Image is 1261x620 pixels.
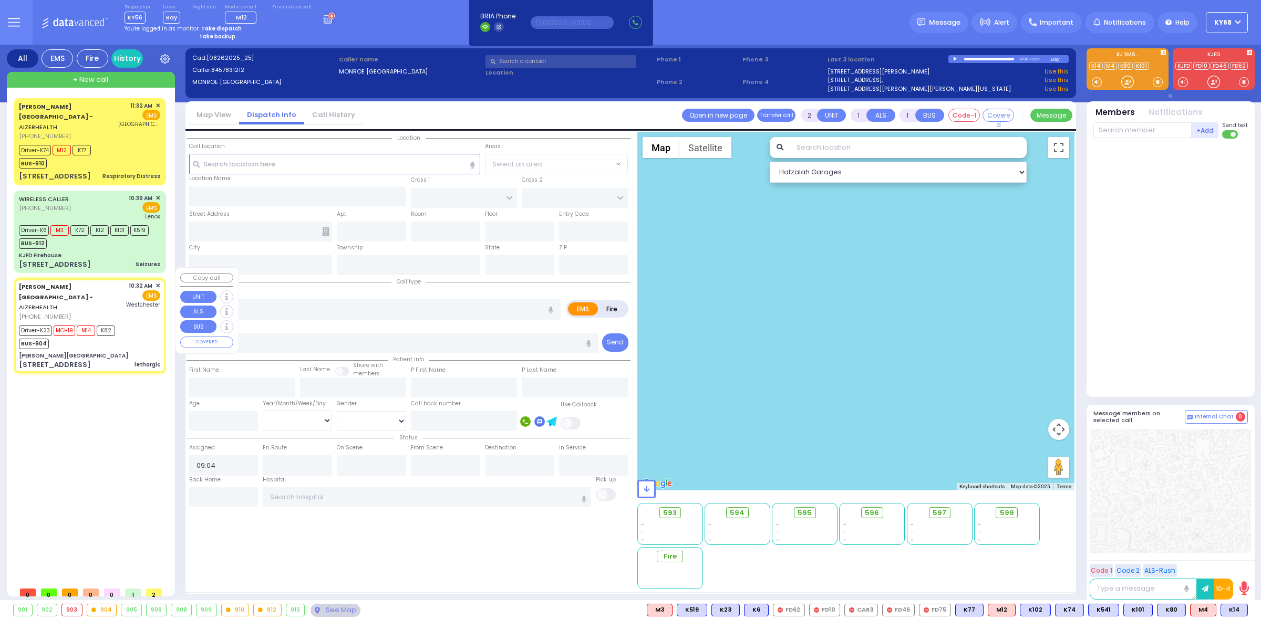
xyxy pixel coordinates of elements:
span: 11:32 AM [130,102,152,110]
label: Medic on call [225,4,260,10]
span: Notifications [1104,18,1146,27]
span: - [708,528,711,536]
span: Colombia Children's Hospital [118,120,160,128]
div: K101 [1123,604,1153,616]
span: KY56 [125,12,146,24]
div: 903 [62,604,82,616]
div: K23 [711,604,740,616]
a: WIRELESS CALLER [19,195,69,203]
span: Driver-K23 [19,325,52,336]
button: Transfer call [757,109,795,122]
span: 594 [730,508,745,518]
span: K72 [70,225,89,236]
span: 10:39 AM [129,194,152,202]
span: EMS [142,202,160,213]
div: 906 [147,604,167,616]
input: Search location here [189,154,480,174]
label: Cross 1 [411,176,430,184]
span: [PERSON_NAME][GEOGRAPHIC_DATA] - [19,102,93,121]
div: BLS [744,604,769,616]
label: Floor [485,210,498,218]
span: 0 [1236,412,1245,422]
div: Year/Month/Week/Day [263,400,332,408]
img: comment-alt.png [1187,415,1193,420]
label: P Last Name [522,366,556,374]
span: - [843,536,846,544]
span: Select an area [492,159,543,170]
button: UNIT [180,291,216,303]
span: Call type [391,278,426,286]
div: 910 [222,604,249,616]
button: 10-4 [1214,579,1233,600]
a: FD10 [1193,62,1210,70]
label: Use Callback [561,401,597,409]
strong: Take dispatch [201,25,242,33]
button: ALS [866,109,895,122]
div: BLS [1088,604,1119,616]
button: COVERED [180,337,233,348]
div: BLS [1221,604,1248,616]
button: Copy call [180,273,233,283]
label: KJFD [1173,52,1255,59]
small: Share with [353,361,383,369]
div: 905 [121,604,141,616]
div: [STREET_ADDRESS] [19,360,91,370]
label: Street Address [189,210,230,218]
label: Gender [337,400,357,408]
div: Seizures [136,260,160,268]
span: EMS [142,110,160,120]
div: 908 [171,604,191,616]
label: Caller: [192,66,336,75]
a: Map View [189,110,239,120]
div: All [7,49,38,68]
button: Internal Chat 0 [1185,410,1248,424]
input: (000)000-00000 [531,16,614,29]
button: Message [1030,109,1072,122]
span: K82 [97,325,115,336]
span: Lenox [145,213,160,220]
span: 0 [20,589,36,596]
a: [STREET_ADDRESS][PERSON_NAME] [828,67,929,76]
span: 0 [83,589,99,596]
div: K80 [1157,604,1186,616]
span: BUS-912 [19,238,47,249]
span: 596 [865,508,879,518]
div: FD46 [882,604,915,616]
label: Back Home [189,476,221,484]
label: Turn off text [1222,129,1239,140]
label: Call Location [189,142,225,151]
label: P First Name [411,366,446,374]
div: K541 [1088,604,1119,616]
div: 0:00 [1019,53,1029,65]
span: BUS-910 [19,158,47,169]
img: red-radio-icon.svg [887,607,892,613]
img: red-radio-icon.svg [924,607,929,613]
div: FD62 [773,604,805,616]
span: M14 [77,325,95,336]
div: Bay [1051,55,1069,63]
span: [PHONE_NUMBER] [19,312,71,321]
div: BLS [677,604,707,616]
label: Cross 2 [522,176,543,184]
span: - [641,520,644,528]
label: First Name [189,366,219,374]
div: BLS [1157,604,1186,616]
span: - [843,520,846,528]
span: ✕ [156,281,160,290]
div: K519 [677,604,707,616]
label: Hospital [263,476,286,484]
a: Use this [1045,76,1069,85]
span: MCH19 [54,325,75,336]
label: From Scene [411,444,443,452]
div: ALS [988,604,1016,616]
span: Important [1040,18,1073,27]
h5: Message members on selected call [1093,410,1185,424]
div: FD75 [919,604,951,616]
label: Age [189,400,200,408]
a: Open in new page [682,109,754,122]
span: M12 [53,145,71,155]
label: Location Name [189,174,231,183]
label: ZIP [559,244,567,252]
span: EMS [142,290,160,301]
div: BLS [711,604,740,616]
